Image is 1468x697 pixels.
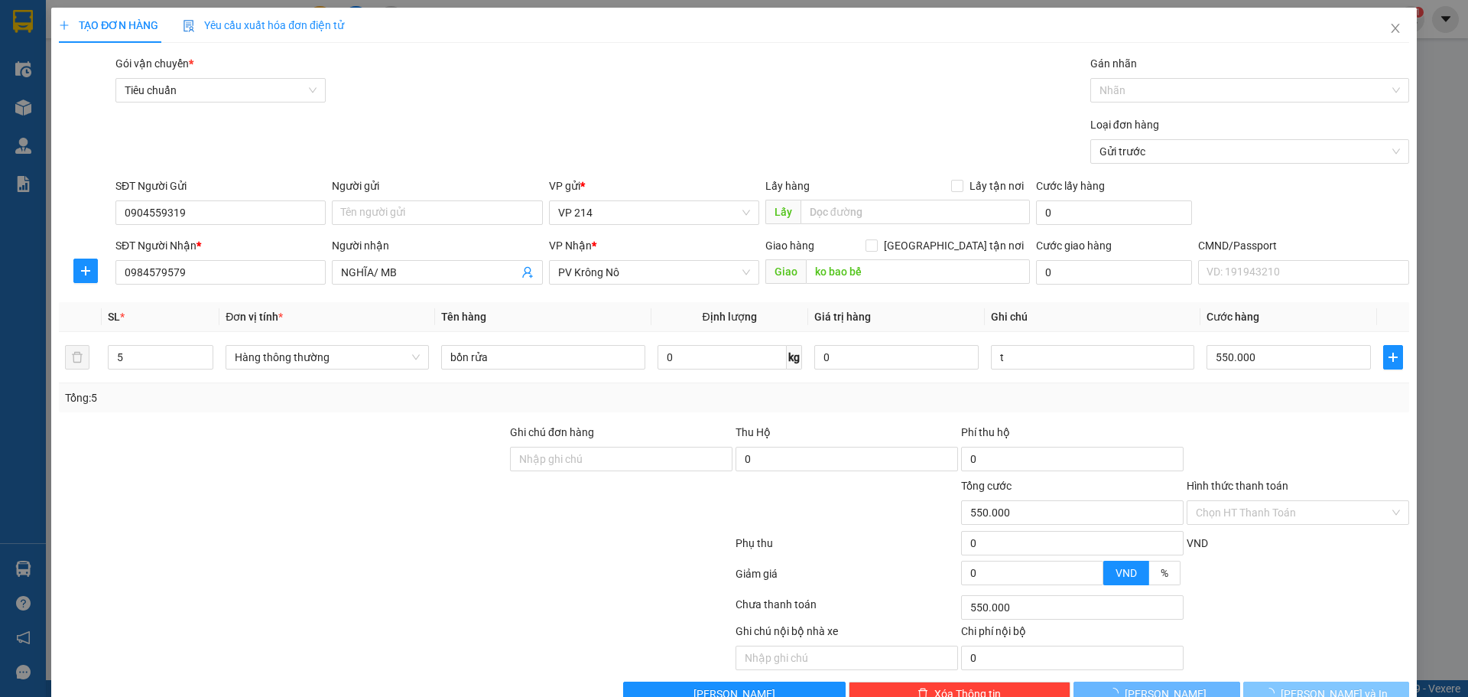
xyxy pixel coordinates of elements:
span: Lấy [765,200,801,224]
div: Tổng: 5 [65,389,567,406]
div: Ghi chú nội bộ nhà xe [736,623,958,646]
span: Gửi trước [1099,140,1400,163]
span: [GEOGRAPHIC_DATA] tận nơi [878,237,1030,254]
div: Giảm giá [734,565,960,592]
button: Close [1374,8,1417,50]
div: SĐT Người Nhận [115,237,326,254]
span: close [1389,22,1401,34]
span: plus [74,265,97,277]
span: VP Nhận [549,239,592,252]
span: Gói vận chuyển [115,57,193,70]
input: Nhập ghi chú [736,646,958,670]
span: SL [108,311,120,323]
span: Định lượng [703,311,757,323]
label: Cước lấy hàng [1036,180,1105,192]
button: plus [73,259,98,283]
div: SĐT Người Gửi [115,178,326,194]
span: plus [1384,351,1402,363]
span: Lấy tận nơi [963,178,1030,194]
div: Chi phí nội bộ [961,623,1184,646]
span: Giao hàng [765,239,814,252]
span: Lấy hàng [765,180,810,192]
div: Phí thu hộ [961,424,1184,447]
span: Đơn vị tính [226,311,283,323]
span: Thu Hộ [736,426,771,438]
input: Cước giao hàng [1036,260,1192,285]
span: Tổng cước [961,480,1012,492]
span: Hàng thông thường [235,346,420,369]
span: VND [1187,537,1208,549]
label: Gán nhãn [1090,57,1137,70]
label: Hình thức thanh toán [1187,480,1288,492]
div: Chưa thanh toán [734,596,960,623]
button: plus [1383,345,1403,370]
span: kg [787,345,802,370]
button: delete [65,345,89,370]
span: VP 214 [558,201,750,224]
input: Ghi Chú [991,345,1194,370]
div: CMND/Passport [1198,237,1408,254]
span: Yêu cầu xuất hóa đơn điện tử [183,19,344,31]
input: Cước lấy hàng [1036,200,1192,225]
label: Loại đơn hàng [1090,119,1159,131]
span: Tiêu chuẩn [125,79,317,102]
div: VP gửi [549,178,759,194]
span: Cước hàng [1207,311,1259,323]
input: Dọc đường [806,259,1030,284]
span: VND [1116,567,1137,579]
div: Người nhận [332,237,542,254]
img: icon [183,20,195,32]
div: Người gửi [332,178,542,194]
input: 0 [814,345,979,370]
span: Tên hàng [441,311,486,323]
span: TẠO ĐƠN HÀNG [59,19,158,31]
span: plus [59,20,70,31]
input: Ghi chú đơn hàng [510,447,732,471]
th: Ghi chú [985,302,1200,332]
input: Dọc đường [801,200,1030,224]
span: Giao [765,259,806,284]
span: user-add [521,266,534,278]
span: % [1161,567,1168,579]
input: VD: Bàn, Ghế [441,345,645,370]
label: Cước giao hàng [1036,239,1112,252]
label: Ghi chú đơn hàng [510,426,594,438]
div: Phụ thu [734,535,960,562]
span: Giá trị hàng [814,311,871,323]
span: PV Krông Nô [558,261,750,284]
